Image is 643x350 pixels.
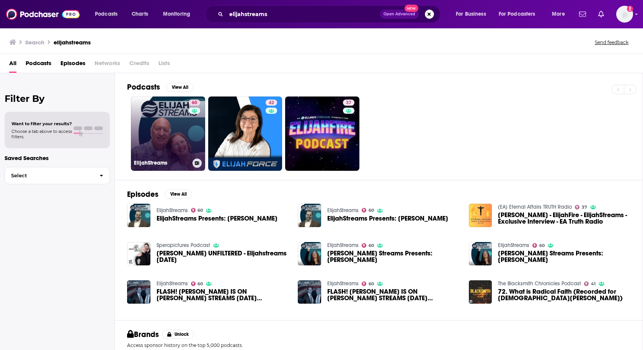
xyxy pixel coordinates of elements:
span: ElijahStreams Presents: [PERSON_NAME] [327,215,448,222]
h2: Episodes [127,190,158,199]
a: 72. What is Radical Faith (Recorded for Elijah Streams) [469,280,492,304]
button: View All [166,83,194,92]
a: JOHNNY ENLOW UNFILTERED - Elijahstreams 10/24/22 [157,250,289,263]
a: ElijahStreams [327,280,359,287]
span: [PERSON_NAME] - ElijahFire - ElijahStreams - Exclusive Interview - EA Truth Radio [498,212,630,225]
a: 42 [266,100,277,106]
span: 41 [591,282,596,286]
a: ElijahStreams Presents: Barry Wunsch [157,215,277,222]
a: Show notifications dropdown [576,8,589,21]
a: Elijah Streams Presents: Donné Clement Petruska [498,250,630,263]
a: Elijah Streams Presents: Donné Clement Petruska [469,242,492,265]
img: Elijah Streams Presents: Donné Clement Petruska [298,242,321,265]
a: Show notifications dropdown [595,8,607,21]
button: open menu [158,8,200,20]
h2: Podcasts [127,82,160,92]
a: FLASH! ERIC TRUMP IS ON ELIJAH STREAMS THURSDAY MORNING – 8AM PT! [157,288,289,301]
a: 60 [191,281,203,286]
a: 60 [191,208,203,213]
img: ElijahStreams Presents: Barry Wunsch [127,204,150,227]
span: ElijahStreams Presents: [PERSON_NAME] [157,215,277,222]
button: Show profile menu [616,6,633,23]
span: New [405,5,418,12]
span: 60 [192,99,197,107]
a: Charts [127,8,153,20]
span: 60 [369,244,374,247]
a: 60ElijahStreams [131,96,205,171]
span: Credits [129,57,149,73]
a: 42 [208,96,282,171]
span: More [552,9,565,20]
h2: Filter By [5,93,110,104]
img: FLASH! ERIC TRUMP IS ON ELIJAH STREAMS THURSDAY MORNING – 8AM PT! [127,280,150,304]
button: open menu [547,8,574,20]
p: Access sponsor history on the top 5,000 podcasts. [127,342,630,348]
p: Saved Searches [5,154,110,162]
button: Open AdvancedNew [380,10,419,19]
span: 72. What is Radical Faith (Recorded for [DEMOGRAPHIC_DATA][PERSON_NAME]) [498,288,630,301]
a: All [9,57,16,73]
span: Charts [132,9,148,20]
a: ElijahStreams [327,242,359,249]
h3: Search [25,39,44,46]
img: User Profile [616,6,633,23]
button: Unlock [162,330,194,339]
a: ElijahStreams [498,242,529,249]
span: [PERSON_NAME] Streams Presents: [PERSON_NAME] [498,250,630,263]
a: 60 [532,243,545,248]
a: 37 [575,205,587,209]
button: open menu [90,8,127,20]
div: Search podcasts, credits, & more... [212,5,448,23]
img: FLASH! ERIC TRUMP IS ON ELIJAH STREAMS THURSDAY MORNING – 8AM PT! [298,280,321,304]
span: Open Advanced [384,12,415,16]
a: ElijahStreams [327,207,359,214]
img: Podchaser - Follow, Share and Rate Podcasts [6,7,80,21]
span: 60 [369,209,374,212]
a: Jeff Tharp - ElijahFire - ElijahStreams - Exclusive Interview - EA Truth Radio [498,212,630,225]
button: Send feedback [592,39,631,46]
a: 60 [362,281,374,286]
span: 60 [369,282,374,286]
img: Jeff Tharp - ElijahFire - ElijahStreams - Exclusive Interview - EA Truth Radio [469,204,492,227]
h2: Brands [127,330,159,339]
span: FLASH! [PERSON_NAME] IS ON [PERSON_NAME] STREAMS [DATE] MORNING – 8AM PT! [327,288,460,301]
a: FLASH! ERIC TRUMP IS ON ELIJAH STREAMS THURSDAY MORNING – 8AM PT! [327,288,460,301]
img: ElijahStreams Presents: Barry Wunsch [298,204,321,227]
a: Episodes [60,57,85,73]
span: Podcasts [95,9,118,20]
a: Elijah Streams Presents: Donné Clement Petruska [327,250,460,263]
button: open menu [450,8,496,20]
img: JOHNNY ENLOW UNFILTERED - Elijahstreams 10/24/22 [127,242,150,265]
a: Speropictures Podcast [157,242,210,249]
a: 72. What is Radical Faith (Recorded for Elijah Streams) [498,288,630,301]
span: Want to filter your results? [11,121,72,126]
span: 37 [346,99,351,107]
span: Lists [158,57,170,73]
span: Select [5,173,93,178]
button: View All [165,190,192,199]
h3: ElijahStreams [134,160,189,166]
a: ElijahStreams [157,207,188,214]
a: 41 [584,281,596,286]
a: 60 [362,208,374,213]
span: 42 [269,99,274,107]
span: FLASH! [PERSON_NAME] IS ON [PERSON_NAME] STREAMS [DATE] MORNING – 8AM PT! [157,288,289,301]
a: PodcastsView All [127,82,194,92]
h3: elijahstreams [54,39,91,46]
a: 37 [343,100,354,106]
a: Podcasts [26,57,51,73]
button: Select [5,167,110,184]
span: For Business [456,9,486,20]
span: Choose a tab above to access filters. [11,129,72,139]
span: 37 [582,206,587,209]
span: 60 [197,209,203,212]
